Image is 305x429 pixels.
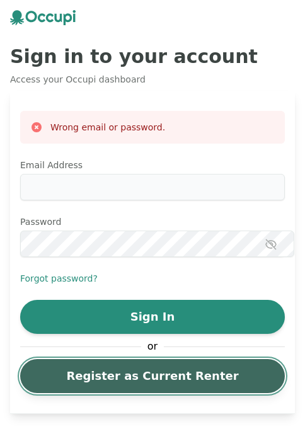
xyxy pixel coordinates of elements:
span: or [141,339,164,354]
button: Forgot password? [20,272,98,285]
label: Email Address [20,159,285,171]
p: Access your Occupi dashboard [10,73,295,86]
a: Register as Current Renter [20,359,285,393]
h2: Sign in to your account [10,45,295,68]
h3: Wrong email or password. [50,121,165,134]
label: Password [20,215,285,228]
button: Sign In [20,300,285,334]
